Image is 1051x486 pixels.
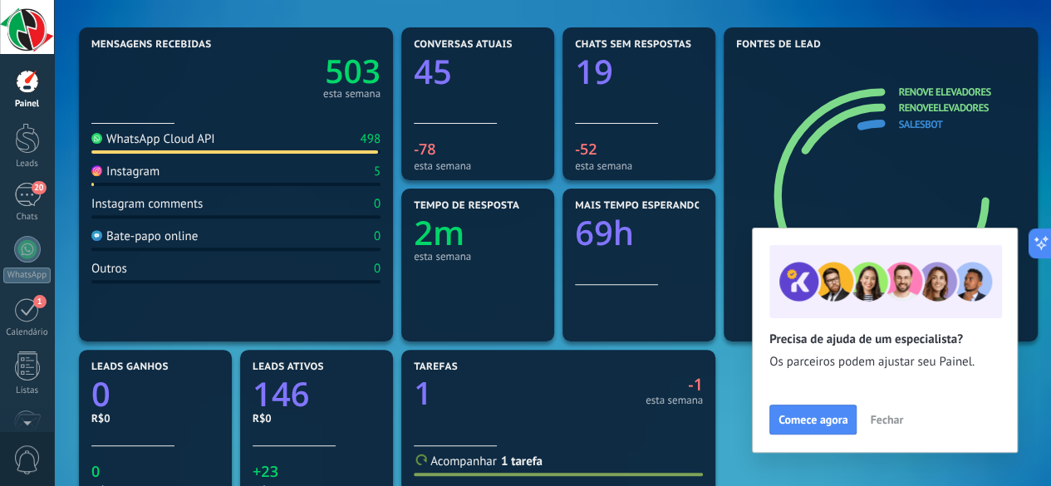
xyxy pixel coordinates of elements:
text: 503 [325,49,381,93]
div: 0 [374,261,381,277]
span: Fontes de lead [736,39,821,51]
div: 0 [374,196,381,212]
span: Acompanhar [430,454,497,469]
text: 2m [414,209,464,255]
img: Instagram [91,165,102,176]
text: 146 [253,371,310,416]
div: 0 [374,228,381,244]
div: R$0 [253,411,381,425]
a: 1 [414,371,554,415]
div: esta semana [575,160,703,172]
button: Comece agora [769,405,857,434]
div: Listas [3,385,52,396]
div: Outros [91,261,127,277]
img: WhatsApp Cloud API [91,133,102,144]
a: Renove Elevadores [898,85,990,98]
h2: Precisa de ajuda de um especialista? [769,331,1000,347]
div: WhatsApp [3,268,51,283]
span: 1 [33,295,47,308]
text: -78 [414,140,435,160]
span: Mensagens recebidas [91,39,211,51]
text: 0 [91,462,100,482]
text: 0 [91,371,111,416]
text: 69h [575,209,634,255]
div: esta semana [323,90,381,98]
span: Leads ganhos [91,361,169,373]
text: +23 [253,462,278,482]
div: WhatsApp Cloud API [91,131,215,147]
div: esta semana [414,250,542,263]
div: Leads [3,159,52,169]
span: Comece agora [778,414,847,425]
text: -1 [688,373,703,395]
span: Tempo de resposta [414,200,519,212]
div: Calendário [3,327,52,338]
a: 69h [575,209,703,255]
span: Fechar [870,414,903,425]
a: Acompanhar [414,454,497,469]
img: Bate-papo online [91,230,102,241]
span: Chats sem respostas [575,39,691,51]
div: Instagram comments [91,196,203,212]
span: 20 [32,181,46,194]
div: R$0 [91,411,219,425]
a: 503 [236,49,381,93]
div: esta semana [562,396,703,405]
span: Leads ativos [253,361,324,373]
text: 1 [414,371,432,415]
span: Conversas atuais [414,39,513,51]
text: -52 [575,140,597,160]
div: esta semana [414,160,542,172]
div: Chats [3,212,52,223]
a: SalesBot [898,117,942,130]
button: Fechar [862,407,911,432]
text: 45 [414,48,452,94]
a: 0 [91,371,219,416]
div: Bate-papo online [91,228,198,244]
div: Instagram [91,164,160,179]
span: Os parceiros podem ajustar seu Painel. [769,354,1000,371]
div: 498 [360,131,381,147]
text: 19 [575,48,613,94]
a: 1 tarefa [501,454,543,469]
a: renoveelevadores [898,101,988,115]
div: Painel [3,99,52,110]
span: Mais tempo esperando [575,200,702,212]
span: Tarefas [414,361,458,373]
a: 146 [253,371,381,416]
div: 5 [374,164,381,179]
